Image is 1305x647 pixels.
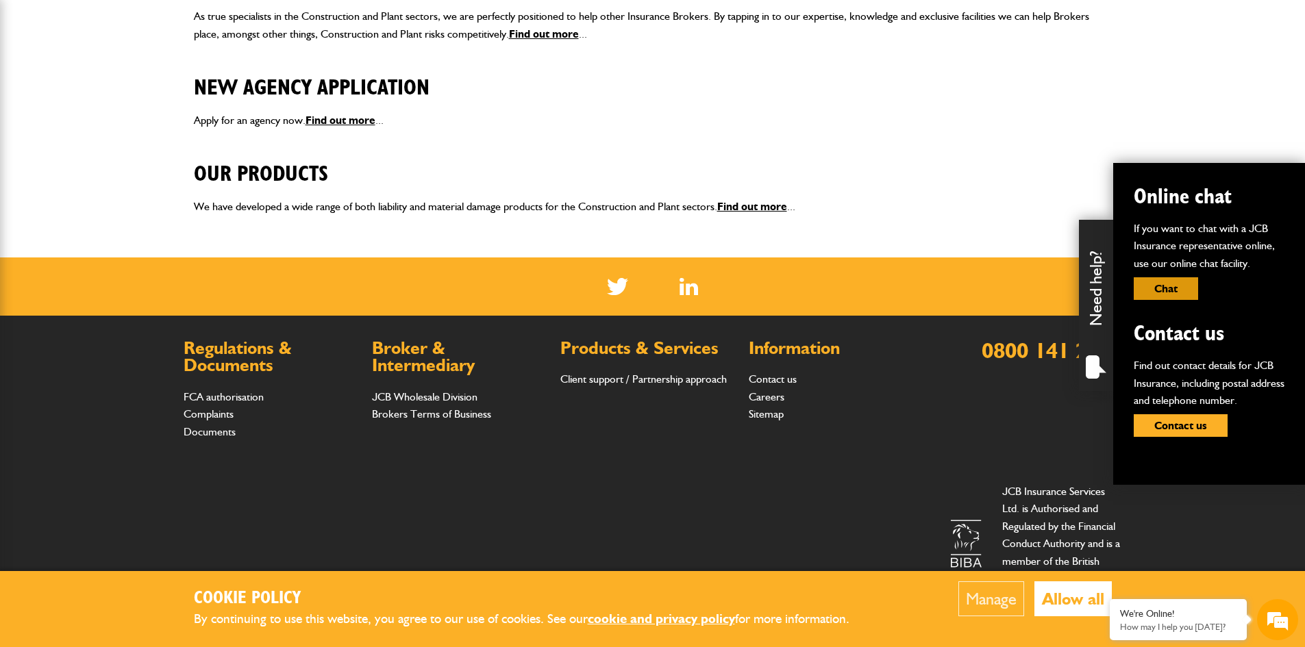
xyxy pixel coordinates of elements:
[186,422,249,440] em: Start Chat
[306,114,375,127] a: Find out more
[18,207,250,238] input: Enter your phone number
[18,248,250,410] textarea: Type your message and hit 'Enter'
[588,611,735,626] a: cookie and privacy policy
[1134,183,1284,210] h2: Online chat
[18,127,250,157] input: Enter your last name
[71,77,230,94] div: Chat with us now
[1134,414,1228,437] button: Contact us
[680,278,698,295] img: Linked In
[1134,357,1284,409] p: Find out contact details for JCB Insurance, including postal address and telephone number.
[194,54,1112,101] h2: New Agency Application
[982,337,1122,364] a: 0800 141 2877
[1079,220,1113,391] div: Need help?
[1134,320,1284,346] h2: Contact us
[184,390,264,403] a: FCA authorisation
[194,198,1112,216] p: We have developed a wide range of both liability and material damage products for the Constructio...
[194,8,1112,42] p: As true specialists in the Construction and Plant sectors, we are perfectly positioned to help ot...
[184,340,358,375] h2: Regulations & Documents
[717,200,787,213] a: Find out more
[23,76,58,95] img: d_20077148190_company_1631870298795_20077148190
[560,340,735,357] h2: Products & Services
[560,372,727,385] a: Client support / Partnership approach
[1120,608,1236,620] div: We're Online!
[194,112,1112,129] p: Apply for an agency now. ...
[1002,483,1122,605] p: JCB Insurance Services Ltd. is Authorised and Regulated by the Financial Conduct Authority and is...
[372,340,547,375] h2: Broker & Intermediary
[1034,581,1112,616] button: Allow all
[194,609,872,630] p: By continuing to use this website, you agree to our use of cookies. See our for more information.
[184,425,236,438] a: Documents
[749,390,784,403] a: Careers
[184,407,234,420] a: Complaints
[680,278,698,295] a: LinkedIn
[1120,622,1236,632] p: How may I help you today?
[749,407,784,420] a: Sitemap
[18,167,250,197] input: Enter your email address
[194,588,872,609] h2: Cookie Policy
[225,7,258,40] div: Minimize live chat window
[1134,220,1284,272] p: If you want to chat with a JCB Insurance representative online, use our online chat facility.
[607,278,628,295] img: Twitter
[749,340,923,357] h2: Information
[194,140,1112,187] h2: Our Products
[958,581,1024,616] button: Manage
[749,372,797,385] a: Contact us
[509,27,579,40] a: Find out more
[372,390,477,403] a: JCB Wholesale Division
[1134,277,1198,300] button: Chat
[372,407,491,420] a: Brokers Terms of Business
